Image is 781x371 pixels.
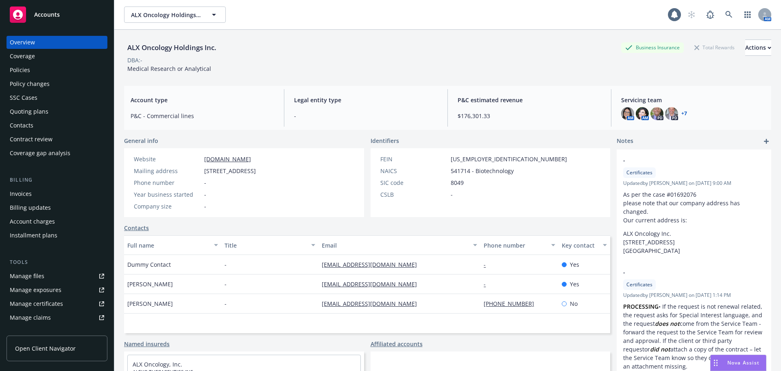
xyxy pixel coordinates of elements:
span: Identifiers [371,136,399,145]
button: Phone number [480,235,558,255]
strong: PROCESSING [623,303,659,310]
span: No [570,299,578,308]
div: Email [322,241,468,250]
div: Coverage gap analysis [10,147,70,160]
button: Actions [745,40,771,56]
a: Manage exposures [7,283,107,296]
button: Email [319,235,480,255]
div: -CertificatesUpdatedby [PERSON_NAME] on [DATE] 9:00 AMAs per the case #01692076 please note that ... [617,149,771,261]
img: photo [621,107,634,120]
span: $176,301.33 [458,112,601,120]
a: Manage files [7,270,107,283]
span: Updated by [PERSON_NAME] on [DATE] 9:00 AM [623,180,765,187]
span: Accounts [34,11,60,18]
span: P&C estimated revenue [458,96,601,104]
div: Key contact [562,241,598,250]
span: [PERSON_NAME] [127,299,173,308]
button: Key contact [558,235,610,255]
a: [EMAIL_ADDRESS][DOMAIN_NAME] [322,261,423,268]
span: - [294,112,438,120]
span: Certificates [626,169,652,176]
div: Contacts [10,119,33,132]
a: Accounts [7,3,107,26]
div: SSC Cases [10,91,37,104]
div: Manage certificates [10,297,63,310]
a: Account charges [7,215,107,228]
div: NAICS [380,167,447,175]
div: FEIN [380,155,447,163]
div: Phone number [484,241,546,250]
div: Year business started [134,190,201,199]
a: Policy changes [7,77,107,90]
span: - [204,202,206,211]
div: Policy changes [10,77,50,90]
a: +7 [681,111,687,116]
a: Policies [7,64,107,77]
div: Manage files [10,270,44,283]
p: ALX Oncology Inc. [STREET_ADDRESS] [GEOGRAPHIC_DATA] [623,229,765,255]
span: - [225,299,227,308]
a: Coverage gap analysis [7,147,107,160]
span: 8049 [451,178,464,187]
a: Manage certificates [7,297,107,310]
span: - [451,190,453,199]
div: Manage claims [10,311,51,324]
a: Report a Bug [702,7,718,23]
span: - [204,190,206,199]
a: ALX Oncology, Inc. [133,360,182,368]
span: [STREET_ADDRESS] [204,167,256,175]
div: Manage exposures [10,283,61,296]
span: - [204,178,206,187]
div: Business Insurance [621,42,684,53]
div: DBA: - [127,56,142,64]
div: Installment plans [10,229,57,242]
button: Full name [124,235,221,255]
a: - [484,280,492,288]
a: Switch app [740,7,756,23]
a: Invoices [7,187,107,200]
span: Medical Research or Analytical [127,65,211,72]
span: Legal entity type [294,96,438,104]
div: Overview [10,36,35,49]
div: Full name [127,241,209,250]
div: Manage BORs [10,325,48,338]
em: does not [655,320,680,327]
div: Website [134,155,201,163]
span: - [225,280,227,288]
div: Title [225,241,306,250]
div: Billing updates [10,201,51,214]
div: CSLB [380,190,447,199]
span: P&C - Commercial lines [131,112,274,120]
div: Drag to move [711,355,721,371]
div: Billing [7,176,107,184]
button: ALX Oncology Holdings Inc. [124,7,226,23]
a: Manage BORs [7,325,107,338]
span: Notes [617,136,633,146]
span: Account type [131,96,274,104]
a: Affiliated accounts [371,340,423,348]
span: Yes [570,280,579,288]
a: add [761,136,771,146]
span: Servicing team [621,96,765,104]
a: Overview [7,36,107,49]
img: photo [636,107,649,120]
div: Mailing address [134,167,201,175]
a: [PHONE_NUMBER] [484,300,541,307]
span: Nova Assist [727,359,759,366]
a: Search [721,7,737,23]
a: - [484,261,492,268]
a: Billing updates [7,201,107,214]
em: did not [650,345,670,353]
button: Title [221,235,319,255]
div: SIC code [380,178,447,187]
a: [EMAIL_ADDRESS][DOMAIN_NAME] [322,300,423,307]
a: Start snowing [683,7,700,23]
div: Invoices [10,187,32,200]
a: Manage claims [7,311,107,324]
a: Named insureds [124,340,170,348]
div: Policies [10,64,30,77]
div: Total Rewards [690,42,739,53]
span: 541714 - Biotechnology [451,167,514,175]
div: ALX Oncology Holdings Inc. [124,42,220,53]
div: Phone number [134,178,201,187]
